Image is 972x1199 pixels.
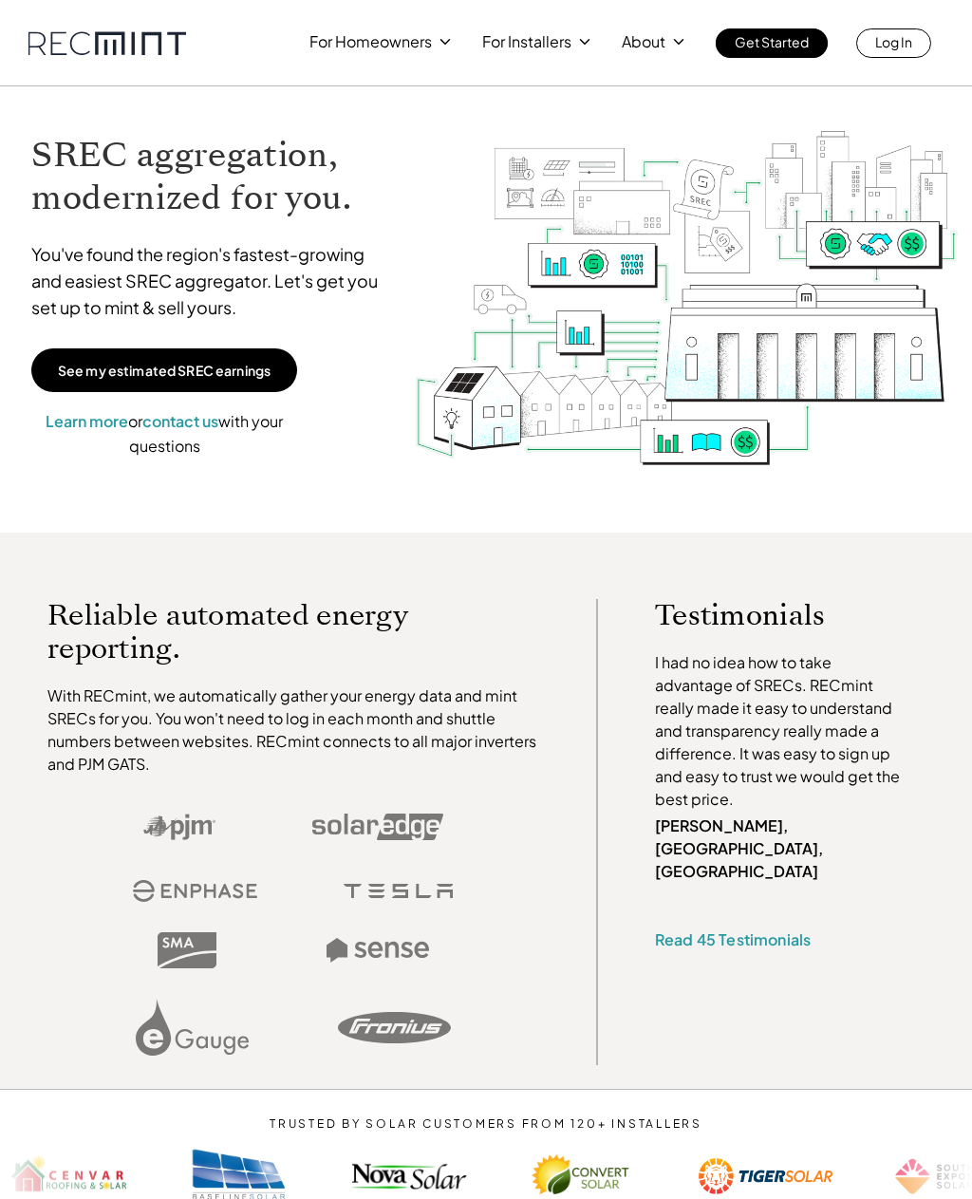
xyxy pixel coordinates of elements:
[47,599,539,665] p: Reliable automated energy reporting.
[716,28,828,58] a: Get Started
[31,409,297,458] p: or with your questions
[655,929,811,949] a: Read 45 Testimonials
[856,28,931,58] a: Log In
[309,28,432,55] p: For Homeowners
[622,28,665,55] p: About
[58,362,271,379] p: See my estimated SREC earnings
[46,411,128,431] a: Learn more
[142,411,218,431] a: contact us
[735,28,809,55] p: Get Started
[482,28,571,55] p: For Installers
[31,134,395,219] h1: SREC aggregation, modernized for you.
[47,684,539,776] p: With RECmint, we automatically gather your energy data and mint SRECs for you. You won't need to ...
[655,815,901,883] p: [PERSON_NAME], [GEOGRAPHIC_DATA], [GEOGRAPHIC_DATA]
[31,348,297,392] a: See my estimated SREC earnings
[31,241,395,321] p: You've found the region's fastest-growing and easiest SREC aggregator. Let's get you set up to mi...
[414,85,960,524] img: RECmint value cycle
[875,28,912,55] p: Log In
[655,651,901,811] p: I had no idea how to take advantage of SRECs. RECmint really made it easy to understand and trans...
[213,1117,760,1131] p: TRUSTED BY SOLAR CUSTOMERS FROM 120+ INSTALLERS
[655,599,901,632] p: Testimonials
